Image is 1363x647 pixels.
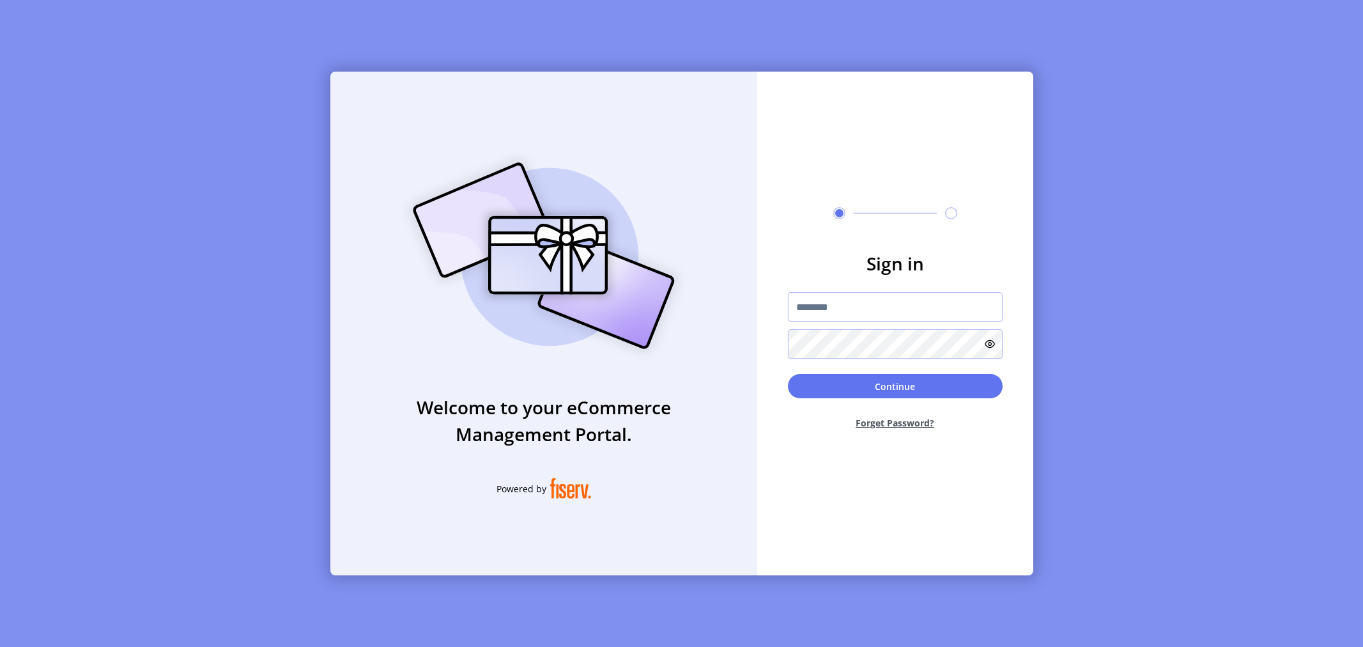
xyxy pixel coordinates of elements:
button: Forget Password? [788,406,1003,440]
span: Powered by [497,482,546,495]
h3: Sign in [788,250,1003,277]
button: Continue [788,374,1003,398]
img: card_Illustration.svg [394,148,694,363]
h3: Welcome to your eCommerce Management Portal. [330,394,757,448]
